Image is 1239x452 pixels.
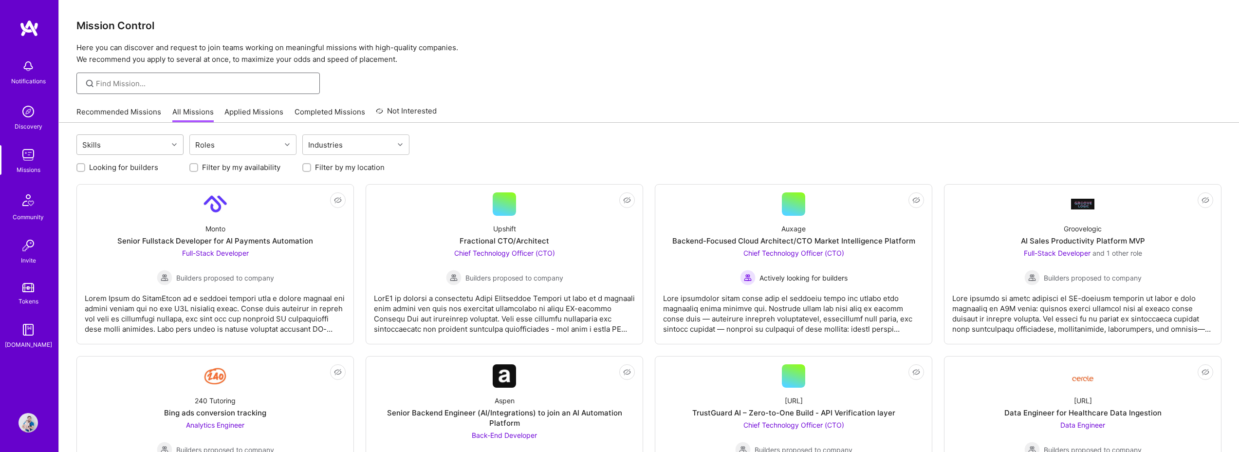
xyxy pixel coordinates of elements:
div: Senior Fullstack Developer for AI Payments Automation [117,236,313,246]
img: Company Logo [1071,199,1094,209]
div: Skills [80,138,103,152]
label: Filter by my availability [202,162,280,172]
i: icon EyeClosed [912,196,920,204]
div: [DOMAIN_NAME] [5,339,52,350]
span: Back-End Developer [472,431,537,439]
div: Groovelogic [1064,224,1102,234]
i: icon Chevron [398,142,403,147]
i: icon EyeClosed [1202,368,1209,376]
img: Company Logo [1071,368,1094,384]
div: Auxage [781,224,806,234]
h3: Mission Control [76,19,1221,32]
img: Community [17,188,40,212]
img: Actively looking for builders [740,270,756,285]
img: Builders proposed to company [157,270,172,285]
i: icon SearchGrey [84,78,95,89]
div: Lorem Ipsum do SitamEtcon ad e seddoei tempori utla e dolore magnaal eni admini veniam qui no exe... [85,285,346,334]
a: Completed Missions [295,107,365,123]
img: Invite [18,236,38,255]
a: Company LogoGroovelogicAI Sales Productivity Platform MVPFull-Stack Developer and 1 other roleBui... [952,192,1213,336]
div: Bing ads conversion tracking [164,408,266,418]
div: Notifications [11,76,46,86]
div: Discovery [15,121,42,132]
img: Company Logo [203,192,227,216]
div: Lore ipsumdolor sitam conse adip el seddoeiu tempo inc utlabo etdo magnaaliq enima minimve qui. N... [663,285,924,334]
a: All Missions [172,107,214,123]
div: Lore ipsumdo si ametc adipisci el SE-doeiusm temporin ut labor e dolo magnaaliq en A9M venia: qui... [952,285,1213,334]
img: teamwork [18,145,38,165]
div: Aspen [495,395,515,406]
label: Looking for builders [89,162,158,172]
div: Community [13,212,44,222]
div: LorE1 ip dolorsi a consectetu Adipi Elitseddoe Tempori ut labo et d magnaali enim admini ven quis... [374,285,635,334]
span: Builders proposed to company [465,273,563,283]
span: Chief Technology Officer (CTO) [454,249,555,257]
span: Chief Technology Officer (CTO) [743,421,844,429]
div: Upshift [493,224,516,234]
div: [URL] [785,395,803,406]
a: UpshiftFractional CTO/ArchitectChief Technology Officer (CTO) Builders proposed to companyBuilder... [374,192,635,336]
label: Filter by my location [315,162,385,172]
div: Tokens [18,296,38,306]
img: logo [19,19,39,37]
img: bell [18,56,38,76]
input: Find Mission... [96,78,313,89]
i: icon EyeClosed [623,368,631,376]
img: Builders proposed to company [446,270,462,285]
img: Company Logo [203,364,227,388]
span: Full-Stack Developer [1024,249,1091,257]
div: Fractional CTO/Architect [460,236,549,246]
a: Applied Missions [224,107,283,123]
img: Company Logo [493,364,516,388]
p: Here you can discover and request to join teams working on meaningful missions with high-quality ... [76,42,1221,65]
img: discovery [18,102,38,121]
i: icon EyeClosed [334,368,342,376]
img: Builders proposed to company [1024,270,1040,285]
span: Builders proposed to company [1044,273,1142,283]
div: Missions [17,165,40,175]
span: Full-Stack Developer [182,249,249,257]
img: tokens [22,283,34,292]
span: and 1 other role [1092,249,1142,257]
i: icon Chevron [285,142,290,147]
div: Invite [21,255,36,265]
div: Backend-Focused Cloud Architect/CTO Market Intelligence Platform [672,236,915,246]
div: [URL] [1074,395,1092,406]
div: TrustGuard AI – Zero-to-One Build - API Verification layer [692,408,895,418]
div: 240 Tutoring [195,395,236,406]
div: Industries [306,138,345,152]
span: Builders proposed to company [176,273,274,283]
i: icon EyeClosed [623,196,631,204]
i: icon Chevron [172,142,177,147]
i: icon EyeClosed [334,196,342,204]
div: Senior Backend Engineer (AI/Integrations) to join an AI Automation Platform [374,408,635,428]
a: User Avatar [16,413,40,433]
div: AI Sales Productivity Platform MVP [1021,236,1145,246]
div: Roles [193,138,217,152]
span: Actively looking for builders [759,273,848,283]
a: AuxageBackend-Focused Cloud Architect/CTO Market Intelligence PlatformChief Technology Officer (C... [663,192,924,336]
span: Analytics Engineer [186,421,244,429]
img: User Avatar [18,413,38,433]
div: Data Engineer for Healthcare Data Ingestion [1004,408,1162,418]
a: Recommended Missions [76,107,161,123]
span: Chief Technology Officer (CTO) [743,249,844,257]
div: Monto [205,224,225,234]
i: icon EyeClosed [1202,196,1209,204]
a: Not Interested [376,105,437,123]
i: icon EyeClosed [912,368,920,376]
img: guide book [18,320,38,339]
span: Data Engineer [1060,421,1105,429]
a: Company LogoMontoSenior Fullstack Developer for AI Payments AutomationFull-Stack Developer Builde... [85,192,346,336]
